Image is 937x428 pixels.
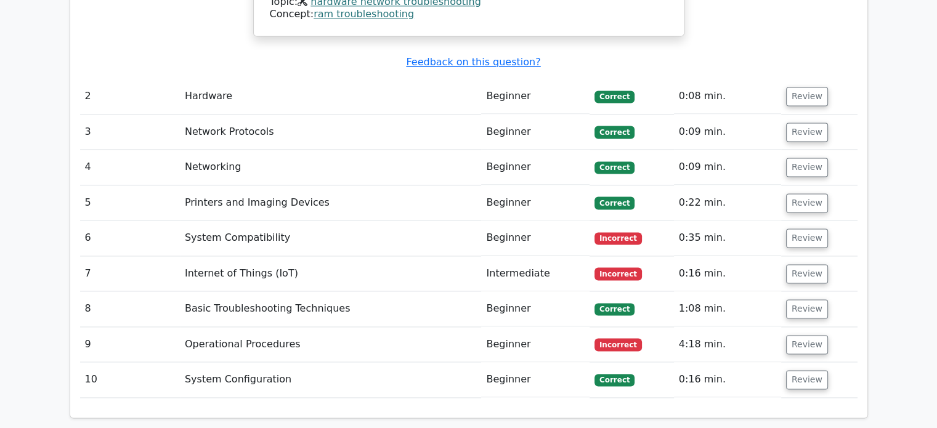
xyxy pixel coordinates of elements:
button: Review [786,158,828,177]
span: Correct [594,91,635,103]
td: Beginner [481,115,590,150]
span: Incorrect [594,232,642,244]
td: 1:08 min. [674,291,781,326]
td: Networking [180,150,482,185]
a: Feedback on this question? [406,56,540,68]
td: System Configuration [180,362,482,397]
button: Review [786,370,828,389]
button: Review [786,228,828,248]
span: Correct [594,126,635,138]
td: Network Protocols [180,115,482,150]
td: Beginner [481,362,590,397]
span: Correct [594,161,635,174]
button: Review [786,299,828,318]
td: Printers and Imaging Devices [180,185,482,220]
td: Beginner [481,291,590,326]
td: 2 [80,79,180,114]
button: Review [786,193,828,212]
td: 0:35 min. [674,220,781,256]
td: 9 [80,327,180,362]
td: System Compatibility [180,220,482,256]
td: Beginner [481,327,590,362]
td: Hardware [180,79,482,114]
td: 0:09 min. [674,150,781,185]
td: Basic Troubleshooting Techniques [180,291,482,326]
td: Intermediate [481,256,590,291]
a: ram troubleshooting [314,8,414,20]
td: 0:08 min. [674,79,781,114]
span: Incorrect [594,338,642,350]
span: Correct [594,374,635,386]
td: 4:18 min. [674,327,781,362]
td: Operational Procedures [180,327,482,362]
td: Beginner [481,220,590,256]
span: Correct [594,196,635,209]
td: 4 [80,150,180,185]
td: 5 [80,185,180,220]
td: 3 [80,115,180,150]
td: 0:16 min. [674,362,781,397]
button: Review [786,123,828,142]
td: 0:22 min. [674,185,781,220]
td: 8 [80,291,180,326]
td: 10 [80,362,180,397]
td: 7 [80,256,180,291]
td: 0:16 min. [674,256,781,291]
button: Review [786,264,828,283]
td: Beginner [481,79,590,114]
td: Internet of Things (IoT) [180,256,482,291]
span: Incorrect [594,267,642,280]
td: Beginner [481,185,590,220]
span: Correct [594,303,635,315]
div: Concept: [270,8,668,21]
td: 0:09 min. [674,115,781,150]
td: 6 [80,220,180,256]
button: Review [786,335,828,354]
td: Beginner [481,150,590,185]
button: Review [786,87,828,106]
